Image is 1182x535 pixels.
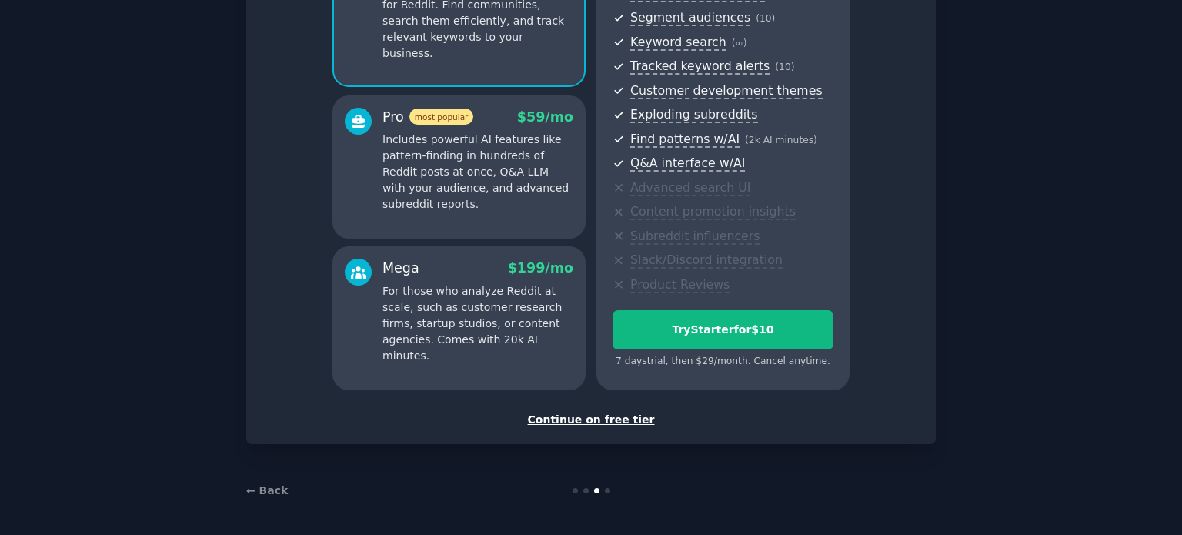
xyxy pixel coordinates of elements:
[630,83,823,99] span: Customer development themes
[613,355,833,369] div: 7 days trial, then $ 29 /month . Cancel anytime.
[630,277,730,293] span: Product Reviews
[756,13,775,24] span: ( 10 )
[382,132,573,212] p: Includes powerful AI features like pattern-finding in hundreds of Reddit posts at once, Q&A LLM w...
[262,412,920,428] div: Continue on free tier
[630,229,760,245] span: Subreddit influencers
[630,107,757,123] span: Exploding subreddits
[775,62,794,72] span: ( 10 )
[246,484,288,497] a: ← Back
[382,283,573,364] p: For those who analyze Reddit at scale, such as customer research firms, startup studios, or conte...
[508,260,573,276] span: $ 199 /mo
[630,180,750,196] span: Advanced search UI
[382,108,473,127] div: Pro
[409,109,474,125] span: most popular
[613,310,833,349] button: TryStarterfor$10
[745,135,817,145] span: ( 2k AI minutes )
[517,109,573,125] span: $ 59 /mo
[732,38,747,48] span: ( ∞ )
[630,155,745,172] span: Q&A interface w/AI
[613,322,833,338] div: Try Starter for $10
[630,10,750,26] span: Segment audiences
[630,35,726,51] span: Keyword search
[630,59,770,75] span: Tracked keyword alerts
[382,259,419,278] div: Mega
[630,252,783,269] span: Slack/Discord integration
[630,132,740,148] span: Find patterns w/AI
[630,204,796,220] span: Content promotion insights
